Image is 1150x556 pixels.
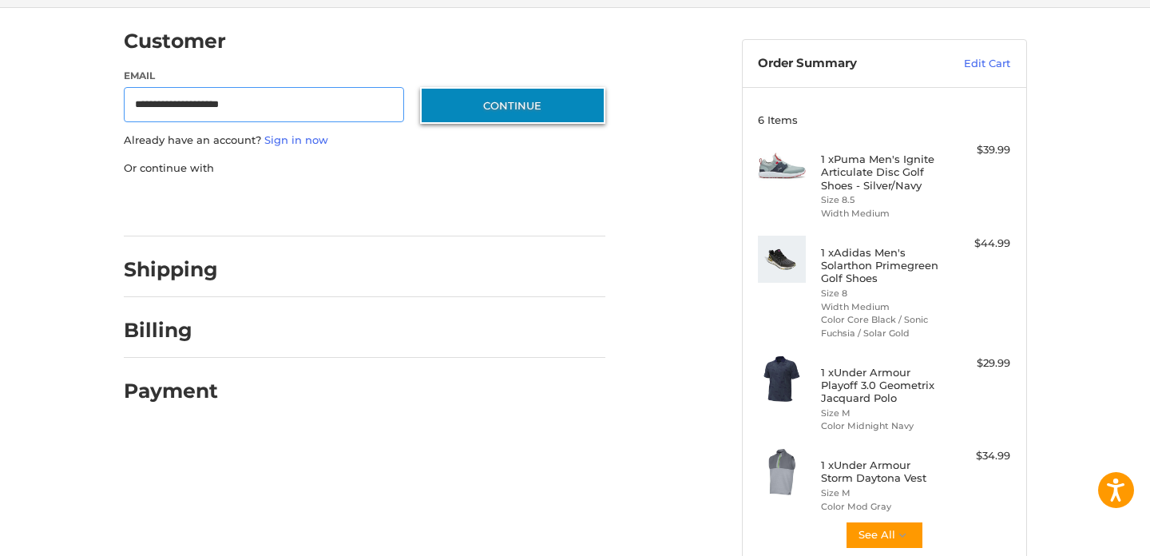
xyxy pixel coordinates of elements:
[118,192,238,220] iframe: PayPal-paypal
[821,207,943,220] li: Width Medium
[821,366,943,405] h4: 1 x Under Armour Playoff 3.0 Geometrix Jacquard Polo
[947,142,1010,158] div: $39.99
[264,133,328,146] a: Sign in now
[124,29,226,54] h2: Customer
[821,313,943,340] li: Color Core Black / Sonic Fuchsia / Solar Gold
[124,69,405,83] label: Email
[254,192,374,220] iframe: PayPal-paylater
[821,407,943,420] li: Size M
[758,113,1010,126] h3: 6 Items
[420,87,605,124] button: Continue
[124,379,218,403] h2: Payment
[947,355,1010,371] div: $29.99
[947,448,1010,464] div: $34.99
[124,318,217,343] h2: Billing
[821,193,943,207] li: Size 8.5
[821,500,943,514] li: Color Mod Gray
[947,236,1010,252] div: $44.99
[930,56,1010,72] a: Edit Cart
[821,486,943,500] li: Size M
[389,192,509,220] iframe: PayPal-venmo
[124,161,605,177] p: Or continue with
[821,153,943,192] h4: 1 x Puma Men's Ignite Articulate Disc Golf Shoes - Silver/Navy
[124,257,218,282] h2: Shipping
[845,521,924,550] button: See All
[821,419,943,433] li: Color Midnight Navy
[821,287,943,300] li: Size 8
[758,56,930,72] h3: Order Summary
[124,133,605,149] p: Already have an account?
[821,459,943,485] h4: 1 x Under Armour Storm Daytona Vest
[821,300,943,314] li: Width Medium
[821,246,943,285] h4: 1 x Adidas Men's Solarthon Primegreen Golf Shoes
